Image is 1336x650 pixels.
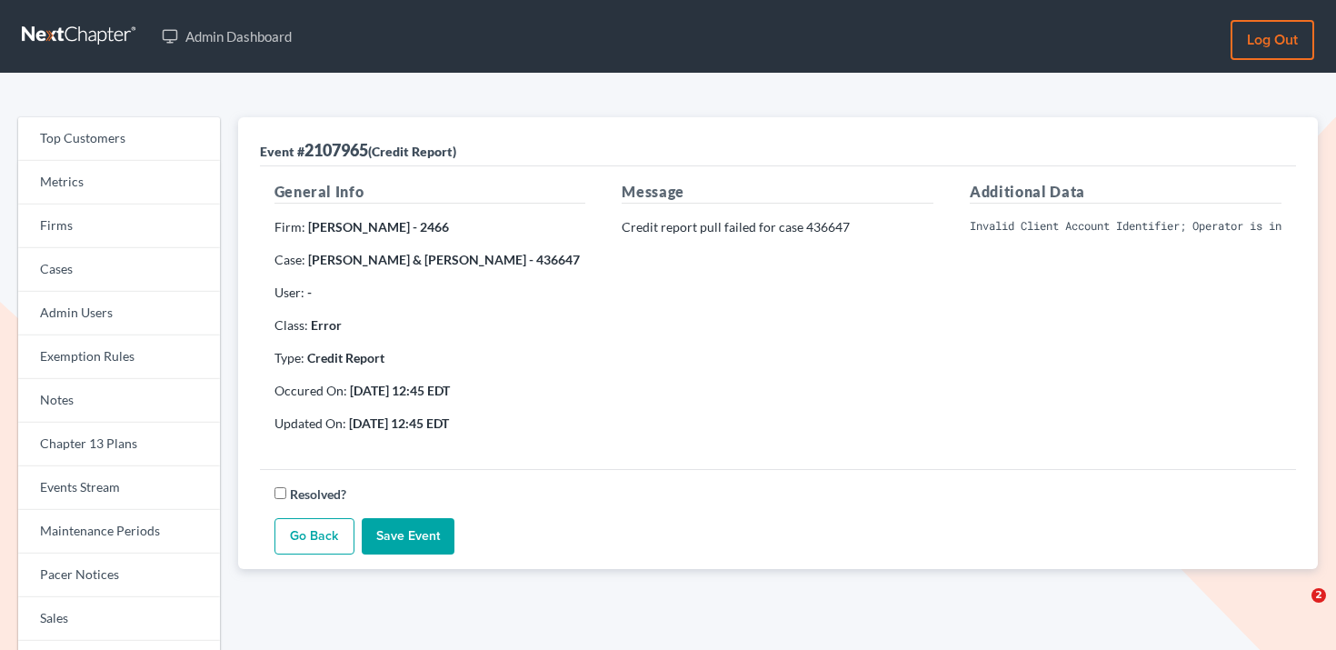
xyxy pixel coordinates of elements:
[18,423,220,466] a: Chapter 13 Plans
[307,350,384,365] strong: Credit Report
[153,20,301,53] a: Admin Dashboard
[274,181,586,204] h5: General Info
[18,379,220,423] a: Notes
[970,218,1281,235] pre: Invalid Client Account Identifier; Operator is inactive. Please visit our website to reset your p...
[18,205,220,248] a: Firms
[274,219,305,235] span: Firm:
[18,161,220,205] a: Metrics
[622,218,933,236] p: Credit report pull failed for case 436647
[260,139,456,161] div: 2107965
[622,181,933,204] h5: Message
[1231,20,1314,60] a: Log out
[18,248,220,292] a: Cases
[274,415,346,431] span: Updated On:
[274,317,308,333] span: Class:
[260,144,304,159] span: Event #
[18,554,220,597] a: Pacer Notices
[307,285,312,300] strong: -
[274,350,304,365] span: Type:
[274,518,354,555] a: Go Back
[18,466,220,510] a: Events Stream
[368,144,456,159] span: (Credit Report)
[18,597,220,641] a: Sales
[274,285,304,300] span: User:
[18,335,220,379] a: Exemption Rules
[970,181,1281,204] h5: Additional Data
[350,383,450,398] strong: [DATE] 12:45 EDT
[349,415,449,431] strong: [DATE] 12:45 EDT
[274,252,305,267] span: Case:
[1311,588,1326,603] span: 2
[311,317,342,333] strong: Error
[290,485,346,504] label: Resolved?
[18,117,220,161] a: Top Customers
[18,292,220,335] a: Admin Users
[308,252,580,267] strong: [PERSON_NAME] & [PERSON_NAME] - 436647
[18,510,220,554] a: Maintenance Periods
[308,219,449,235] strong: [PERSON_NAME] - 2466
[274,383,347,398] span: Occured On:
[1274,588,1318,632] iframe: Intercom live chat
[362,518,454,555] input: Save Event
